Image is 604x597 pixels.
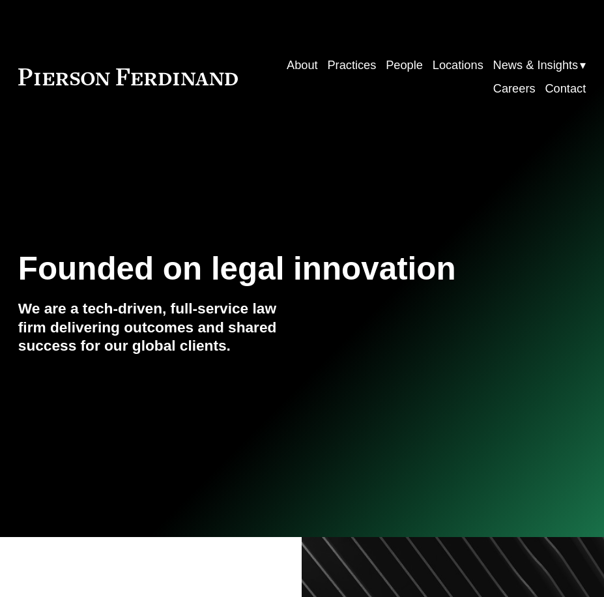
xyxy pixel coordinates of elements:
[433,53,483,77] a: Locations
[493,55,579,76] span: News & Insights
[327,53,376,77] a: Practices
[18,299,302,355] h4: We are a tech-driven, full-service law firm delivering outcomes and shared success for our global...
[18,250,491,287] h1: Founded on legal innovation
[386,53,423,77] a: People
[493,53,586,77] a: folder dropdown
[493,77,536,100] a: Careers
[287,53,318,77] a: About
[545,77,586,100] a: Contact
